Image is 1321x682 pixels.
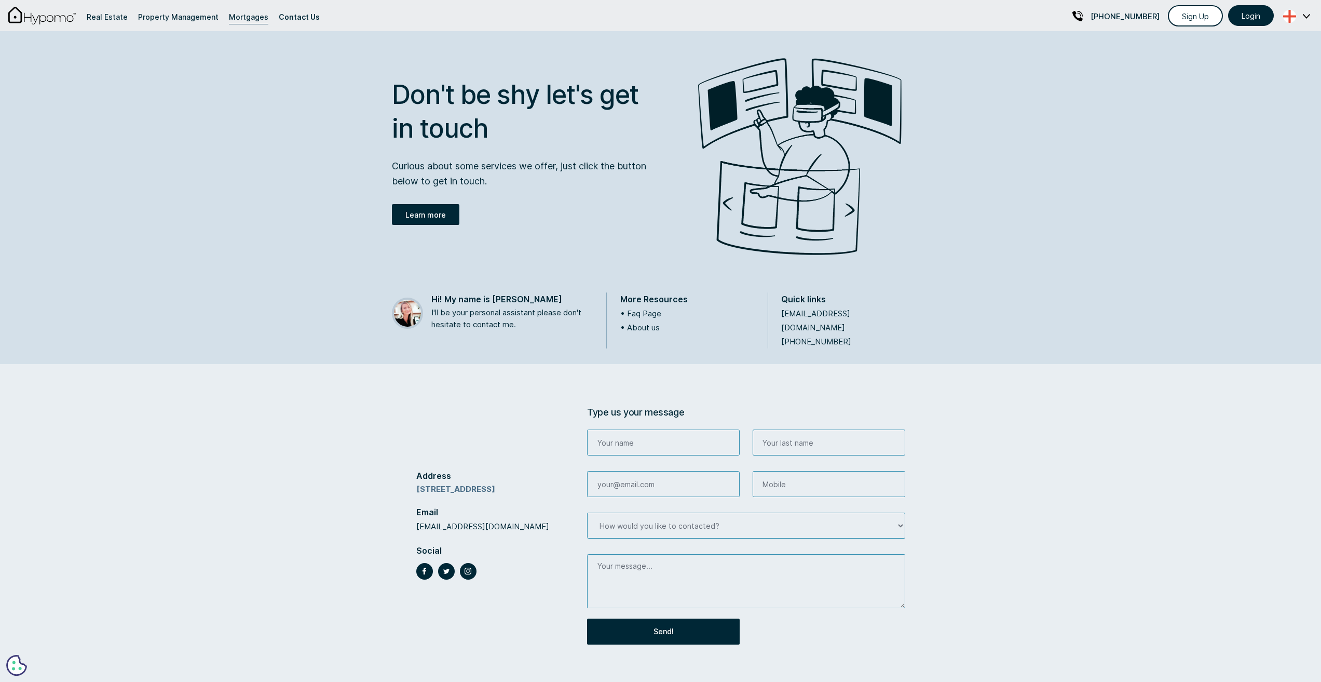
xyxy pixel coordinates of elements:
[1072,4,1160,29] a: [PHONE_NUMBER]
[753,430,905,456] input: Your last name
[620,292,688,306] div: More Resources
[279,10,320,24] div: Contact Us
[587,430,740,456] input: Your name
[416,484,495,494] a: [STREET_ADDRESS]
[416,505,438,519] div: Email
[587,471,740,497] input: your@email.com
[392,204,459,225] a: Learn more
[416,469,451,483] div: Address
[1091,9,1160,23] p: [PHONE_NUMBER]
[620,309,661,318] a: • Faq Page
[431,292,562,306] div: Hi! My name is [PERSON_NAME]
[138,10,219,24] div: Property Management
[587,619,740,645] input: Send!
[781,292,826,306] div: Quick links
[392,158,661,189] p: Curious about some services we offer, just click the button below to get in touch.
[587,430,905,645] form: Contact Form
[1168,5,1223,26] a: Sign Up
[1228,5,1274,26] a: Login
[781,337,851,346] a: [PHONE_NUMBER]
[781,309,850,332] a: [EMAIL_ADDRESS][DOMAIN_NAME]
[587,406,905,419] h6: Type us your message
[6,655,27,676] button: Predvoľby súborov cookie
[416,521,549,531] a: [EMAIL_ADDRESS][DOMAIN_NAME]
[753,471,905,497] input: Mobile
[620,323,660,332] a: • About us
[392,78,661,145] h1: Don't be shy let's get in touch
[87,10,128,24] div: Real Estate
[229,10,268,24] div: Mortgages
[431,306,596,330] p: I'll be your personal assistant please don't hesitate to contact me.
[416,544,442,558] div: Social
